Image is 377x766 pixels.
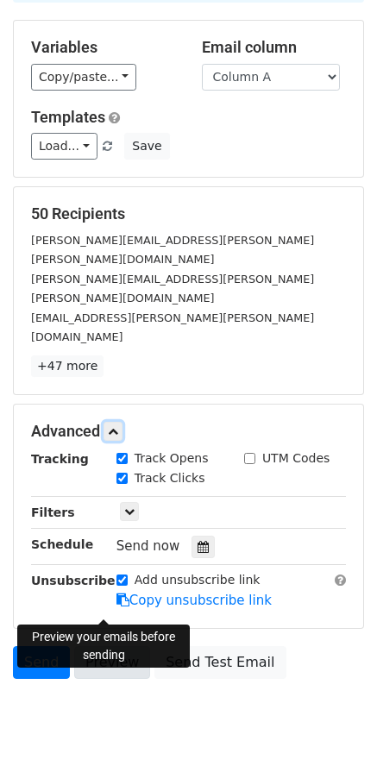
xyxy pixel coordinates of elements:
[31,234,314,267] small: [PERSON_NAME][EMAIL_ADDRESS][PERSON_NAME][PERSON_NAME][DOMAIN_NAME]
[13,646,70,679] a: Send
[31,452,89,466] strong: Tracking
[135,469,205,487] label: Track Clicks
[31,311,314,344] small: [EMAIL_ADDRESS][PERSON_NAME][PERSON_NAME][DOMAIN_NAME]
[31,355,104,377] a: +47 more
[31,133,97,160] a: Load...
[116,538,180,554] span: Send now
[31,64,136,91] a: Copy/paste...
[31,422,346,441] h5: Advanced
[202,38,347,57] h5: Email column
[262,449,330,468] label: UTM Codes
[31,204,346,223] h5: 50 Recipients
[31,505,75,519] strong: Filters
[31,108,105,126] a: Templates
[291,683,377,766] iframe: Chat Widget
[31,537,93,551] strong: Schedule
[17,625,190,668] div: Preview your emails before sending
[31,574,116,587] strong: Unsubscribe
[154,646,286,679] a: Send Test Email
[31,38,176,57] h5: Variables
[124,133,169,160] button: Save
[135,571,261,589] label: Add unsubscribe link
[116,593,272,608] a: Copy unsubscribe link
[31,273,314,305] small: [PERSON_NAME][EMAIL_ADDRESS][PERSON_NAME][PERSON_NAME][DOMAIN_NAME]
[135,449,209,468] label: Track Opens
